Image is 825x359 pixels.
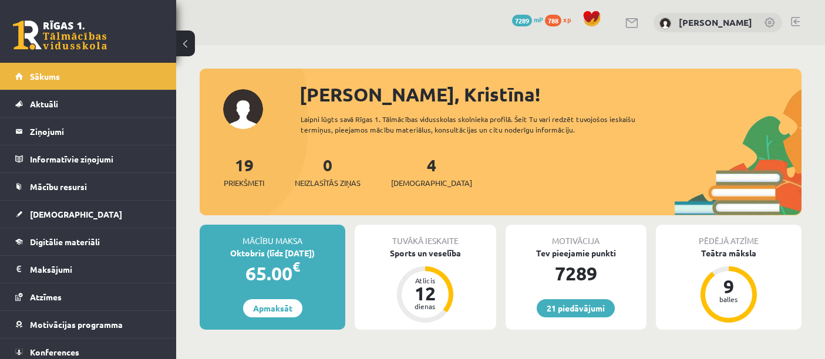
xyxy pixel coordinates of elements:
a: Motivācijas programma [15,311,161,338]
a: Atzīmes [15,283,161,310]
span: [DEMOGRAPHIC_DATA] [30,209,122,219]
div: Tev pieejamie punkti [506,247,646,259]
legend: Ziņojumi [30,118,161,145]
span: Mācību resursi [30,181,87,192]
span: Konferences [30,347,79,357]
a: Apmaksāt [243,299,302,317]
a: Ziņojumi [15,118,161,145]
span: Neizlasītās ziņas [295,177,361,189]
span: Digitālie materiāli [30,236,100,247]
a: Maksājumi [15,256,161,283]
a: Digitālie materiāli [15,228,161,255]
span: Motivācijas programma [30,319,123,330]
div: Mācību maksa [200,225,345,247]
span: Priekšmeti [224,177,264,189]
div: 7289 [506,259,646,287]
span: 7289 [512,15,532,26]
a: Teātra māksla 9 balles [656,247,802,324]
div: Motivācija [506,225,646,247]
div: [PERSON_NAME], Kristīna! [299,80,802,109]
legend: Informatīvie ziņojumi [30,145,161,172]
span: [DEMOGRAPHIC_DATA] [391,177,472,189]
span: Sākums [30,71,60,82]
div: 12 [408,284,443,303]
a: 4[DEMOGRAPHIC_DATA] [391,154,472,189]
div: Sports un veselība [355,247,496,259]
span: Atzīmes [30,292,62,302]
a: Rīgas 1. Tālmācības vidusskola [13,21,107,50]
span: mP [534,15,543,24]
img: Kristīna Vološina [659,18,671,29]
span: € [292,258,300,275]
a: Sākums [15,63,161,90]
a: 788 xp [545,15,577,24]
div: Laipni lūgts savā Rīgas 1. Tālmācības vidusskolas skolnieka profilā. Šeit Tu vari redzēt tuvojošo... [301,114,662,135]
div: Teātra māksla [656,247,802,259]
a: Mācību resursi [15,173,161,200]
a: Aktuāli [15,90,161,117]
a: 0Neizlasītās ziņas [295,154,361,189]
div: Oktobris (līdz [DATE]) [200,247,345,259]
div: Tuvākā ieskaite [355,225,496,247]
a: Sports un veselība Atlicis 12 dienas [355,247,496,324]
a: Informatīvie ziņojumi [15,145,161,172]
div: dienas [408,303,443,310]
a: [PERSON_NAME] [679,16,752,28]
div: 65.00 [200,259,345,287]
span: Aktuāli [30,99,58,109]
span: xp [563,15,571,24]
a: [DEMOGRAPHIC_DATA] [15,201,161,228]
div: balles [711,296,746,303]
a: 7289 mP [512,15,543,24]
div: Atlicis [408,277,443,284]
a: 19Priekšmeti [224,154,264,189]
span: 788 [545,15,561,26]
a: 21 piedāvājumi [537,299,615,317]
legend: Maksājumi [30,256,161,283]
div: Pēdējā atzīme [656,225,802,247]
div: 9 [711,277,746,296]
